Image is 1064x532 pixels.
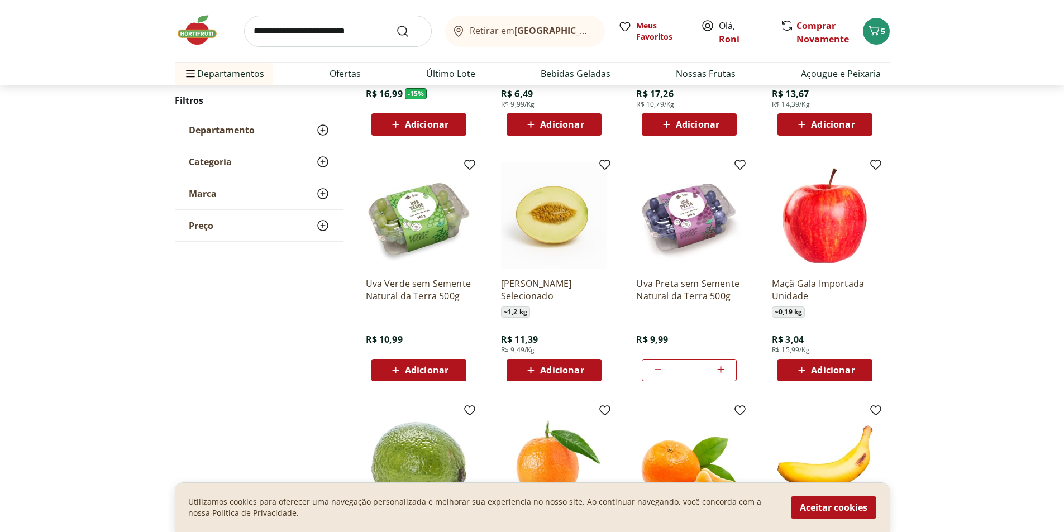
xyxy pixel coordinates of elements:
[501,277,607,302] a: [PERSON_NAME] Selecionado
[642,113,737,136] button: Adicionar
[501,408,607,514] img: Mexerica Rio Unidade
[396,25,423,38] button: Submit Search
[501,162,607,269] img: Melão Amarelo Selecionado
[426,67,475,80] a: Último Lote
[371,359,466,381] button: Adicionar
[330,67,361,80] a: Ofertas
[636,88,673,100] span: R$ 17,26
[772,88,809,100] span: R$ 13,67
[445,16,605,47] button: Retirar em[GEOGRAPHIC_DATA]/[GEOGRAPHIC_DATA]
[540,120,584,129] span: Adicionar
[636,408,742,514] img: Mexerica Importada Unidade
[405,120,448,129] span: Adicionar
[540,366,584,375] span: Adicionar
[881,26,885,36] span: 5
[501,88,533,100] span: R$ 6,49
[772,100,810,109] span: R$ 14,39/Kg
[189,124,255,136] span: Departamento
[772,277,878,302] a: Maçã Gala Importada Unidade
[772,408,878,514] img: Banana Nanica Unidade
[501,306,530,318] span: ~ 1,2 kg
[175,89,343,112] h2: Filtros
[636,333,668,346] span: R$ 9,99
[636,162,742,269] img: Uva Preta sem Semente Natural da Terra 500g
[772,333,804,346] span: R$ 3,04
[636,20,688,42] span: Meus Favoritos
[772,346,810,354] span: R$ 15,99/Kg
[184,60,264,87] span: Departamentos
[371,113,466,136] button: Adicionar
[507,113,602,136] button: Adicionar
[811,366,855,375] span: Adicionar
[470,26,593,36] span: Retirar em
[366,277,472,302] a: Uva Verde sem Semente Natural da Terra 500g
[507,359,602,381] button: Adicionar
[175,210,343,241] button: Preço
[719,19,769,46] span: Olá,
[501,333,538,346] span: R$ 11,39
[175,13,231,47] img: Hortifruti
[541,67,610,80] a: Bebidas Geladas
[514,25,703,37] b: [GEOGRAPHIC_DATA]/[GEOGRAPHIC_DATA]
[636,100,674,109] span: R$ 10,79/Kg
[501,346,535,354] span: R$ 9,49/Kg
[863,18,890,45] button: Carrinho
[189,188,217,199] span: Marca
[676,67,736,80] a: Nossas Frutas
[188,496,777,519] p: Utilizamos cookies para oferecer uma navegação personalizada e melhorar sua experiencia no nosso ...
[501,100,535,109] span: R$ 9,99/Kg
[405,88,427,99] span: - 15 %
[366,88,403,100] span: R$ 16,99
[777,359,872,381] button: Adicionar
[636,277,742,302] a: Uva Preta sem Semente Natural da Terra 500g
[772,306,805,318] span: ~ 0,19 kg
[618,20,688,42] a: Meus Favoritos
[796,20,849,45] a: Comprar Novamente
[366,162,472,269] img: Uva Verde sem Semente Natural da Terra 500g
[719,33,739,45] a: Roni
[366,333,403,346] span: R$ 10,99
[676,120,719,129] span: Adicionar
[175,178,343,209] button: Marca
[184,60,197,87] button: Menu
[189,156,232,167] span: Categoria
[791,496,876,519] button: Aceitar cookies
[801,67,881,80] a: Açougue e Peixaria
[175,114,343,146] button: Departamento
[244,16,432,47] input: search
[189,220,213,231] span: Preço
[175,146,343,178] button: Categoria
[777,113,872,136] button: Adicionar
[811,120,855,129] span: Adicionar
[772,162,878,269] img: Maçã Gala Importada Unidade
[366,408,472,514] img: Limão Tahity Unidade
[405,366,448,375] span: Adicionar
